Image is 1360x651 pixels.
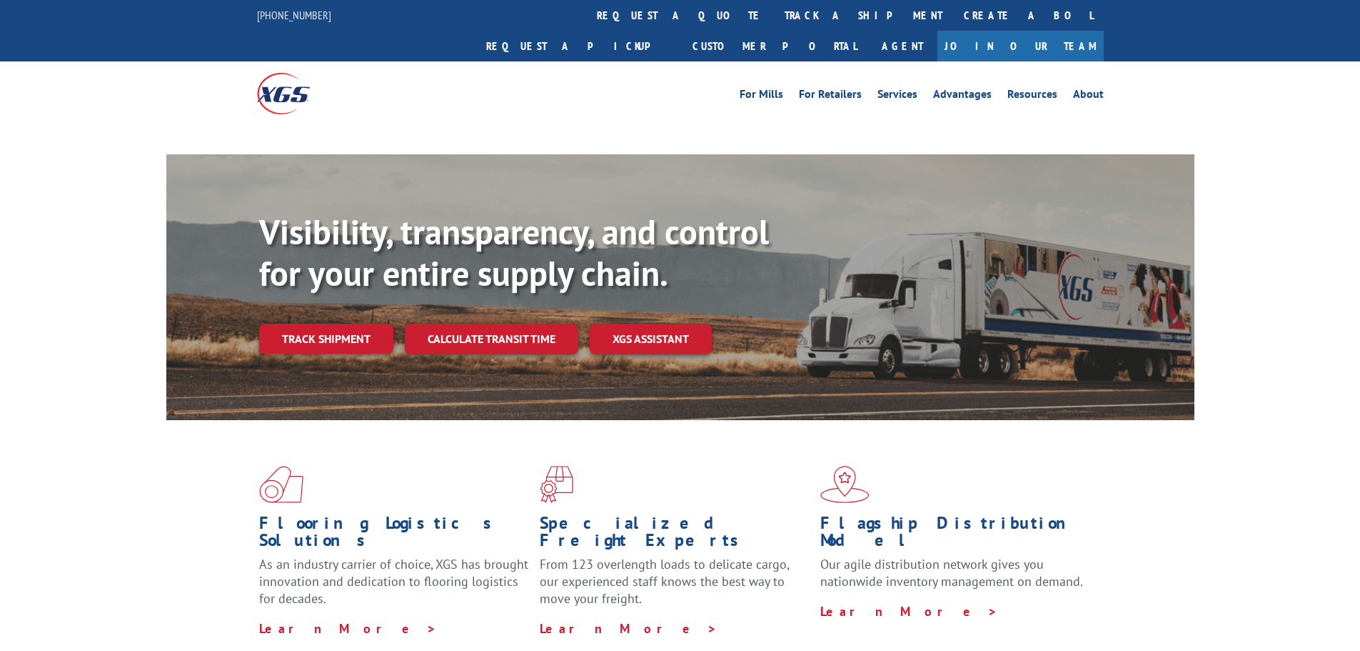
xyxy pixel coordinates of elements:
[820,603,998,620] a: Learn More >
[259,556,528,607] span: As an industry carrier of choice, XGS has brought innovation and dedication to flooring logistics...
[259,620,437,637] a: Learn More >
[540,466,573,503] img: xgs-icon-focused-on-flooring-red
[540,620,717,637] a: Learn More >
[799,89,862,104] a: For Retailers
[259,209,769,295] b: Visibility, transparency, and control for your entire supply chain.
[867,31,937,61] a: Agent
[740,89,783,104] a: For Mills
[877,89,917,104] a: Services
[475,31,682,61] a: Request a pickup
[257,8,331,22] a: [PHONE_NUMBER]
[405,324,578,354] a: Calculate transit time
[682,31,867,61] a: Customer Portal
[259,324,393,354] a: Track shipment
[933,89,992,104] a: Advantages
[820,515,1090,556] h1: Flagship Distribution Model
[820,556,1083,590] span: Our agile distribution network gives you nationwide inventory management on demand.
[1073,89,1104,104] a: About
[540,515,810,556] h1: Specialized Freight Experts
[937,31,1104,61] a: Join Our Team
[259,466,303,503] img: xgs-icon-total-supply-chain-intelligence-red
[540,556,810,620] p: From 123 overlength loads to delicate cargo, our experienced staff knows the best way to move you...
[259,515,529,556] h1: Flooring Logistics Solutions
[590,324,712,354] a: XGS ASSISTANT
[1007,89,1057,104] a: Resources
[820,466,870,503] img: xgs-icon-flagship-distribution-model-red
